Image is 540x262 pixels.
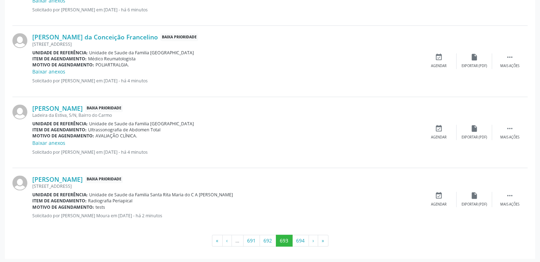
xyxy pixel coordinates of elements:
[32,149,421,155] p: Solicitado por [PERSON_NAME] em [DATE] - há 4 minutos
[85,104,123,112] span: Baixa Prioridade
[470,125,478,132] i: insert_drive_file
[89,121,194,127] span: Unidade de Saude da Familia [GEOGRAPHIC_DATA]
[88,198,132,204] span: Radiografia Periapical
[32,183,421,189] div: [STREET_ADDRESS]
[96,62,129,68] span: POLIARTRALGIA.
[12,235,528,247] ul: Pagination
[32,56,87,62] b: Item de agendamento:
[276,235,293,247] button: Go to page 693
[500,64,519,69] div: Mais ações
[260,235,276,247] button: Go to page 692
[32,213,421,219] p: Solicitado por [PERSON_NAME] Moura em [DATE] - há 2 minutos
[506,125,514,132] i: 
[470,192,478,200] i: insert_drive_file
[431,135,447,140] div: Agendar
[32,50,88,56] b: Unidade de referência:
[243,235,260,247] button: Go to page 691
[88,127,160,133] span: Ultrassonografia de Abdomen Total
[506,53,514,61] i: 
[12,104,27,119] img: img
[12,175,27,190] img: img
[506,192,514,200] i: 
[32,198,87,204] b: Item de agendamento:
[32,127,87,133] b: Item de agendamento:
[85,176,123,183] span: Baixa Prioridade
[160,33,198,41] span: Baixa Prioridade
[462,202,487,207] div: Exportar (PDF)
[32,112,421,118] div: Ladeira da Estiva, S/N, Bairro do Carmo
[12,33,27,48] img: img
[32,104,83,112] a: [PERSON_NAME]
[32,192,88,198] b: Unidade de referência:
[96,133,137,139] span: AVALIAÇÃO CLÍNICA.
[32,175,83,183] a: [PERSON_NAME]
[500,135,519,140] div: Mais ações
[318,235,328,247] button: Go to last page
[32,68,65,75] a: Baixar anexos
[462,135,487,140] div: Exportar (PDF)
[431,64,447,69] div: Agendar
[32,33,158,41] a: [PERSON_NAME] da Conceição Francelino
[292,235,309,247] button: Go to page 694
[435,125,443,132] i: event_available
[88,56,136,62] span: Médico Reumatologista
[32,133,94,139] b: Motivo de agendamento:
[435,53,443,61] i: event_available
[32,204,94,210] b: Motivo de agendamento:
[431,202,447,207] div: Agendar
[470,53,478,61] i: insert_drive_file
[462,64,487,69] div: Exportar (PDF)
[309,235,318,247] button: Go to next page
[89,50,194,56] span: Unidade de Saude da Familia [GEOGRAPHIC_DATA]
[96,204,105,210] span: tests
[32,41,421,47] div: [STREET_ADDRESS]
[32,62,94,68] b: Motivo de agendamento:
[89,192,233,198] span: Unidade de Saude da Familia Santa Rita Maria do C A [PERSON_NAME]
[32,7,421,13] p: Solicitado por [PERSON_NAME] em [DATE] - há 6 minutos
[32,121,88,127] b: Unidade de referência:
[32,140,65,146] a: Baixar anexos
[212,235,223,247] button: Go to first page
[435,192,443,200] i: event_available
[500,202,519,207] div: Mais ações
[222,235,232,247] button: Go to previous page
[32,78,421,84] p: Solicitado por [PERSON_NAME] em [DATE] - há 4 minutos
